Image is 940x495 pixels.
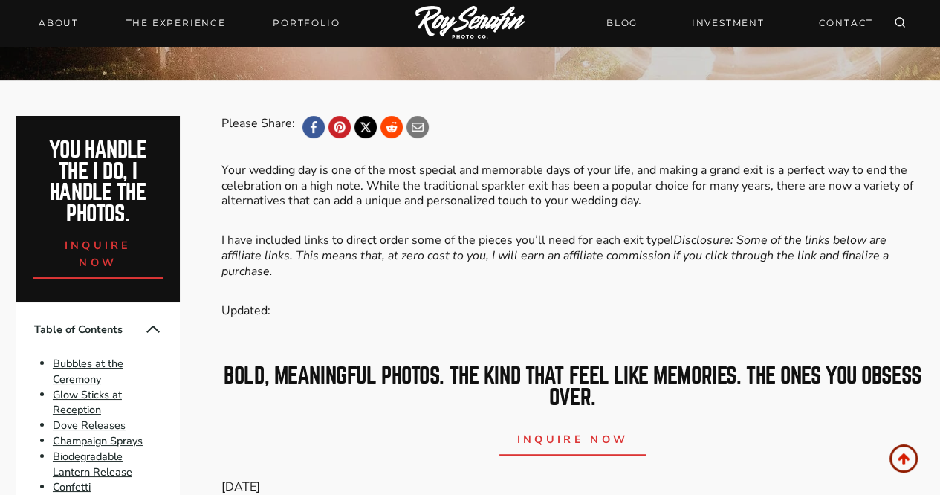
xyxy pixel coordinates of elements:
[597,10,646,36] a: BLOG
[354,116,377,138] a: X
[302,116,325,138] a: Facebook
[53,387,122,418] a: Glow Sticks at Reception
[30,13,349,33] nav: Primary Navigation
[117,13,235,33] a: THE EXPERIENCE
[53,479,91,494] a: Confetti
[144,320,162,338] button: Collapse Table of Contents
[33,140,163,225] h2: You handle the i do, I handle the photos.
[889,13,910,33] button: View Search Form
[33,225,163,279] a: inquire now
[380,116,403,138] a: Reddit
[499,419,646,456] a: inquire now
[597,10,882,36] nav: Secondary Navigation
[30,13,88,33] a: About
[53,433,143,448] a: Champaign Sprays
[34,322,144,337] span: Table of Contents
[415,6,525,41] img: Logo of Roy Serafin Photo Co., featuring stylized text in white on a light background, representi...
[221,163,924,209] p: Your wedding day is one of the most special and memorable days of your life, and making a grand e...
[406,116,429,138] a: Email
[328,116,351,138] a: Pinterest
[517,432,629,447] span: inquire now
[221,366,924,409] h2: bold, meaningful photos. The kind that feel like memories. The ones you obsess over.
[221,303,924,319] p: Updated:
[264,13,349,33] a: Portfolio
[53,418,126,433] a: Dove Releases
[221,233,924,279] p: I have included links to direct order some of the pieces you’ll need for each exit type!
[53,449,132,479] a: Biodegradable Lantern Release
[809,10,882,36] a: CONTACT
[65,238,132,270] span: inquire now
[683,10,774,36] a: INVESTMENT
[53,356,123,386] a: Bubbles at the Ceremony
[889,444,918,473] a: Scroll to top
[221,232,889,279] em: Disclosure: Some of the links below are affiliate links. This means that, at zero cost to you, I ...
[221,479,260,495] time: [DATE]
[221,116,295,138] div: Please Share:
